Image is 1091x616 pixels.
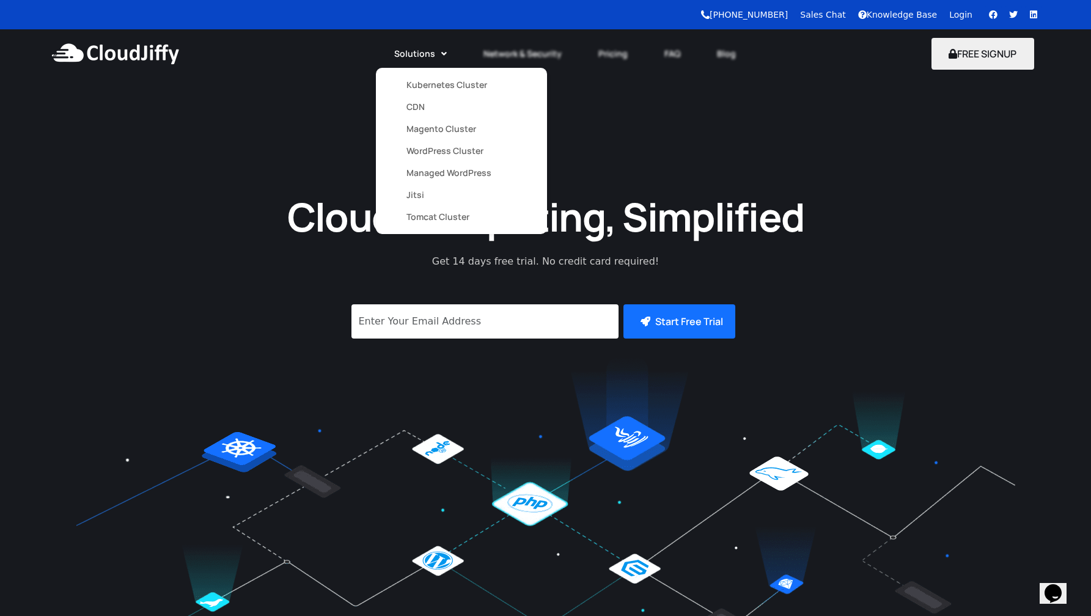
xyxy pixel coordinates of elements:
[858,10,938,20] a: Knowledge Base
[406,96,516,118] a: CDN
[580,40,646,67] a: Pricing
[271,191,821,242] h1: Cloud Computing, Simplified
[800,10,845,20] a: Sales Chat
[701,10,788,20] a: [PHONE_NUMBER]
[406,162,516,184] a: Managed WordPress
[949,10,972,20] a: Login
[406,184,516,206] a: Jitsi
[376,40,465,67] a: Solutions
[699,40,754,67] a: Blog
[931,38,1035,70] button: FREE SIGNUP
[406,118,516,140] a: Magento Cluster
[406,74,516,96] a: Kubernetes Cluster
[406,140,516,162] a: WordPress Cluster
[931,47,1035,61] a: FREE SIGNUP
[465,40,580,67] a: Network & Security
[351,304,619,339] input: Enter Your Email Address
[646,40,699,67] a: FAQ
[406,206,516,228] a: Tomcat Cluster
[378,254,714,269] p: Get 14 days free trial. No credit card required!
[623,304,735,339] button: Start Free Trial
[1040,567,1079,604] iframe: chat widget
